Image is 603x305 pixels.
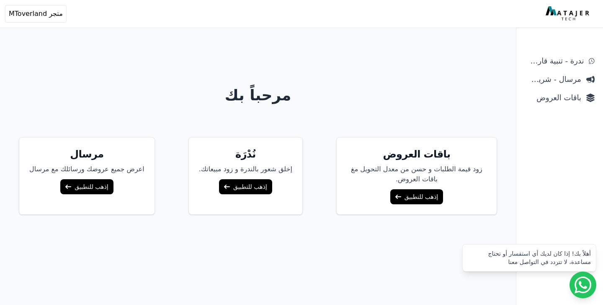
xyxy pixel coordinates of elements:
[525,92,581,104] span: باقات العروض
[546,6,591,21] img: MatajerTech Logo
[347,164,487,184] p: زود قيمة الطلبات و حسن من معدل التحويل مغ باقات العروض.
[199,147,292,161] h5: نُدْرَة
[347,147,487,161] h5: باقات العروض
[390,189,443,204] a: إذهب للتطبيق
[29,164,144,174] p: اعرض جميع عروضك ورسائلك مع مرسال
[29,147,144,161] h5: مرسال
[468,249,591,266] div: أهلاً بك! إذا كان لديك أي استفسار أو تحتاج مساعدة، لا تتردد في التواصل معنا
[60,179,113,194] a: إذهب للتطبيق
[219,179,272,194] a: إذهب للتطبيق
[199,164,292,174] p: إخلق شعور بالندرة و زود مبيعاتك.
[525,74,581,85] span: مرسال - شريط دعاية
[525,55,584,67] span: ندرة - تنبية قارب علي النفاذ
[9,9,63,19] span: متجر MToverland
[5,5,67,23] button: متجر MToverland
